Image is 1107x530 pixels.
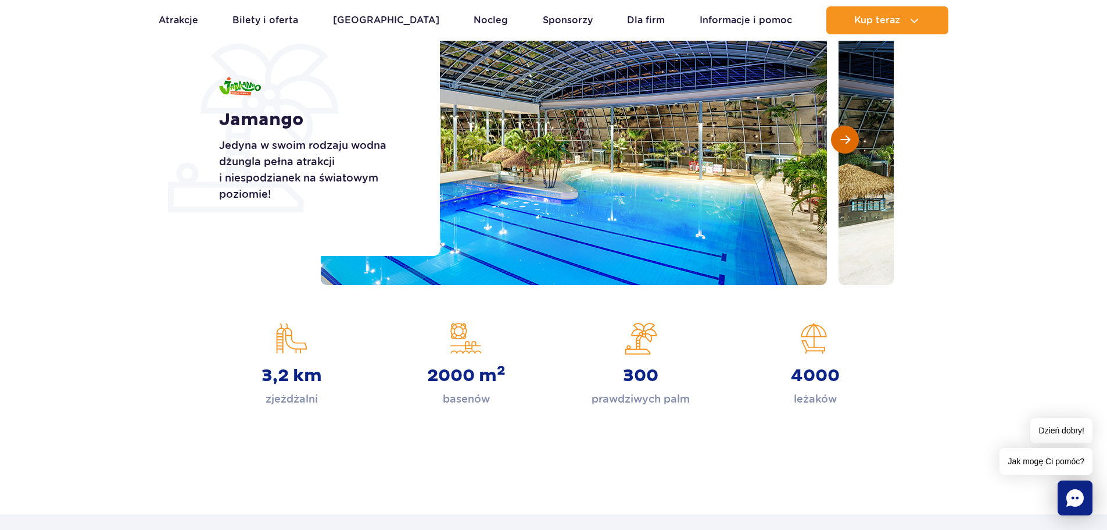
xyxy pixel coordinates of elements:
a: Informacje i pomoc [700,6,792,34]
a: Dla firm [627,6,665,34]
strong: 3,2 km [261,365,322,386]
sup: 2 [497,362,506,379]
span: Jak mogę Ci pomóc? [999,448,1092,475]
p: basenów [443,391,490,407]
p: leżaków [794,391,837,407]
strong: 300 [623,365,658,386]
button: Kup teraz [826,6,948,34]
button: Następny slajd [831,126,859,154]
a: Bilety i oferta [232,6,298,34]
p: Jedyna w swoim rodzaju wodna dżungla pełna atrakcji i niespodzianek na światowym poziomie! [219,137,414,202]
h1: Jamango [219,109,414,130]
a: Atrakcje [159,6,198,34]
a: [GEOGRAPHIC_DATA] [333,6,439,34]
p: zjeżdżalni [266,391,318,407]
span: Dzień dobry! [1030,418,1092,443]
strong: 2000 m [427,365,506,386]
p: prawdziwych palm [592,391,690,407]
a: Sponsorzy [543,6,593,34]
a: Nocleg [474,6,508,34]
img: Jamango [219,77,261,95]
span: Kup teraz [854,15,900,26]
div: Chat [1058,481,1092,515]
strong: 4000 [791,365,840,386]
